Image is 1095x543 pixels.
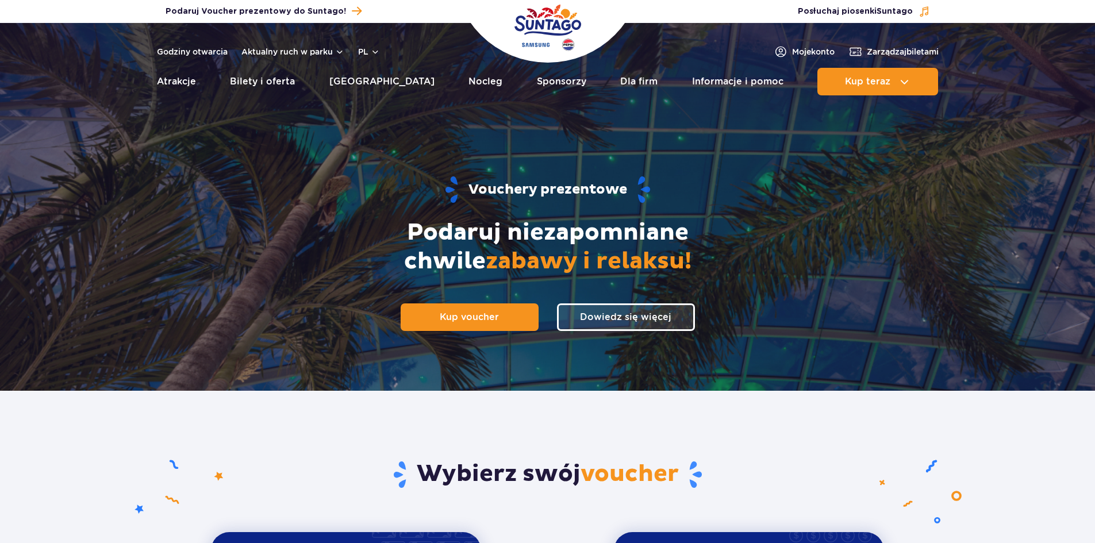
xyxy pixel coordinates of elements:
[580,311,671,322] span: Dowiedz się więcej
[157,46,228,57] a: Godziny otwarcia
[358,46,380,57] button: pl
[798,6,913,17] span: Posłuchaj piosenki
[792,46,835,57] span: Moje konto
[867,46,939,57] span: Zarządzaj biletami
[230,68,295,95] a: Bilety i oferta
[817,68,938,95] button: Kup teraz
[557,303,695,331] a: Dowiedz się więcej
[166,6,346,17] span: Podaruj Voucher prezentowy do Suntago!
[581,460,679,488] span: voucher
[486,247,691,276] span: zabawy i relaksu!
[211,460,884,490] h2: Wybierz swój
[798,6,930,17] button: Posłuchaj piosenkiSuntago
[692,68,783,95] a: Informacje i pomoc
[178,175,917,205] h1: Vouchery prezentowe
[401,303,539,331] a: Kup voucher
[468,68,502,95] a: Nocleg
[877,7,913,16] span: Suntago
[440,311,499,322] span: Kup voucher
[845,76,890,87] span: Kup teraz
[848,45,939,59] a: Zarządzajbiletami
[774,45,835,59] a: Mojekonto
[329,68,435,95] a: [GEOGRAPHIC_DATA]
[241,47,344,56] button: Aktualny ruch w parku
[347,218,749,276] h2: Podaruj niezapomniane chwile
[166,3,362,19] a: Podaruj Voucher prezentowy do Suntago!
[537,68,586,95] a: Sponsorzy
[620,68,658,95] a: Dla firm
[157,68,196,95] a: Atrakcje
